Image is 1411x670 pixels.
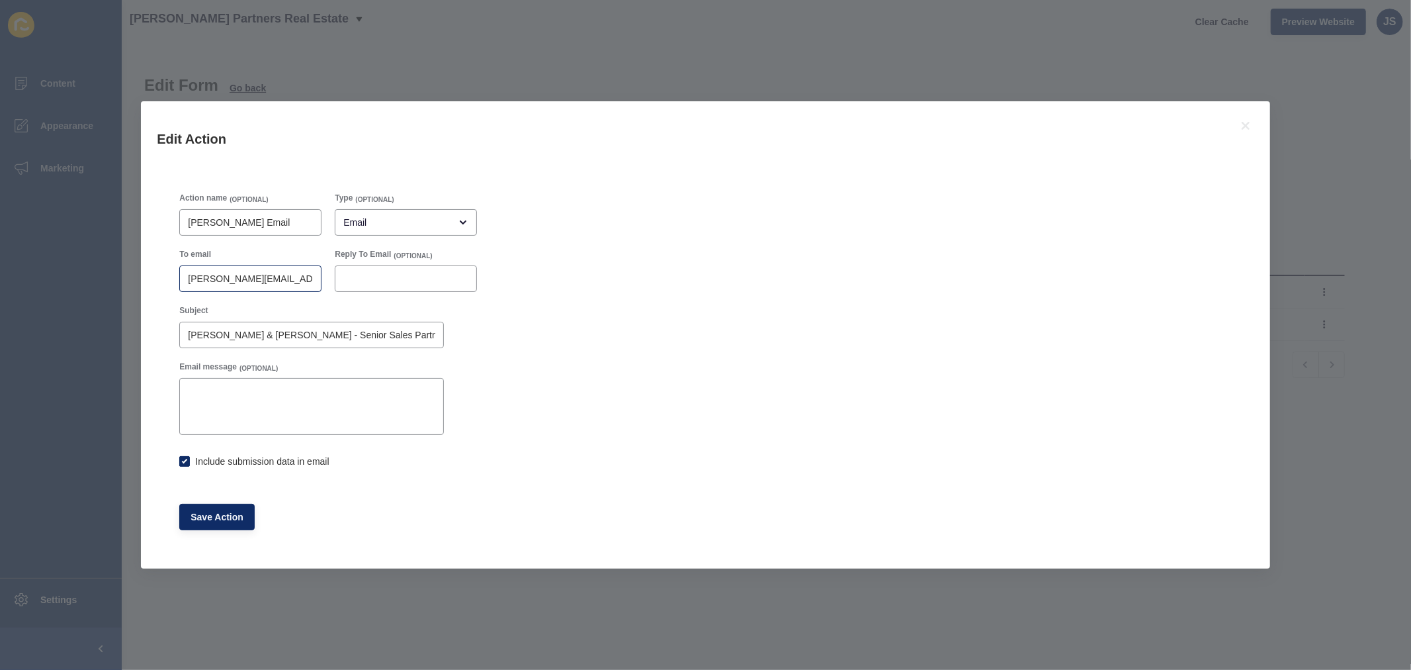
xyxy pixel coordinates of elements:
label: Type [335,193,353,203]
label: To email [179,249,211,260]
label: Include submission data in email [195,455,329,468]
span: (OPTIONAL) [355,195,394,205]
label: Reply To Email [335,249,391,260]
label: Subject [179,305,208,316]
button: Save Action [179,504,255,530]
span: Save Action [191,510,243,524]
div: open menu [335,209,477,236]
label: Email message [179,361,237,372]
h1: Edit Action [157,130,1220,148]
span: (OPTIONAL) [230,195,268,205]
span: (OPTIONAL) [239,364,278,373]
span: (OPTIONAL) [394,252,432,261]
label: Action name [179,193,227,203]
